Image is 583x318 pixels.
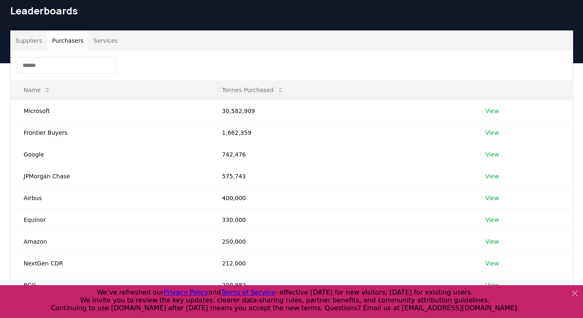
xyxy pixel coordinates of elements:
td: 30,582,909 [209,100,472,122]
a: View [485,150,499,159]
button: Services [88,31,123,51]
td: BCG [11,274,209,296]
button: Name [17,82,57,98]
a: View [485,129,499,137]
td: 1,662,359 [209,122,472,143]
td: JPMorgan Chase [11,165,209,187]
td: Airbus [11,187,209,209]
a: View [485,237,499,246]
td: 209,882 [209,274,472,296]
a: View [485,216,499,224]
a: View [485,194,499,202]
td: Amazon [11,230,209,252]
a: View [485,172,499,180]
td: Frontier Buyers [11,122,209,143]
td: Microsoft [11,100,209,122]
td: 742,476 [209,143,472,165]
td: 212,000 [209,252,472,274]
button: Suppliers [11,31,47,51]
td: 330,000 [209,209,472,230]
td: 250,000 [209,230,472,252]
a: View [485,107,499,115]
td: Google [11,143,209,165]
a: View [485,281,499,289]
h1: Leaderboards [10,4,573,17]
button: Tonnes Purchased [216,82,290,98]
a: View [485,259,499,267]
td: 575,743 [209,165,472,187]
button: Purchasers [47,31,88,51]
td: NextGen CDR [11,252,209,274]
td: Equinor [11,209,209,230]
td: 400,000 [209,187,472,209]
